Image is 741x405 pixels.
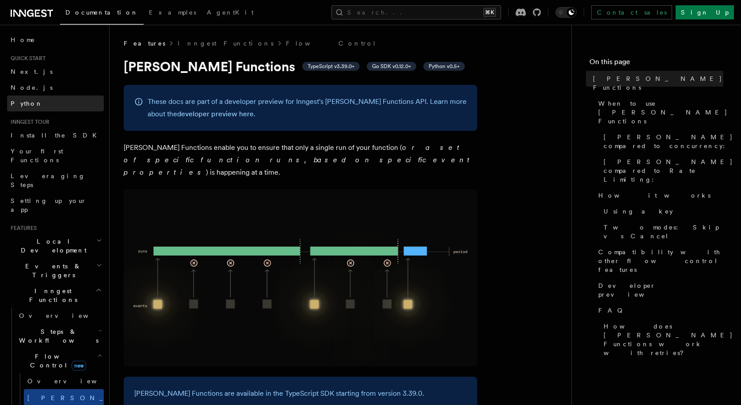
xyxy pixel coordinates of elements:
span: Steps & Workflows [15,327,99,345]
a: Using a key [600,203,723,219]
span: Python [11,100,43,107]
span: How it works [598,191,711,200]
span: FAQ [598,306,627,315]
span: Overview [27,378,118,385]
span: Features [124,39,165,48]
span: Node.js [11,84,53,91]
p: These docs are part of a developer preview for Inngest's [PERSON_NAME] Functions API. Learn more ... [148,96,467,120]
span: [PERSON_NAME] Functions [593,74,723,92]
a: [PERSON_NAME] compared to Rate Limiting: [600,154,723,187]
button: Flow Controlnew [15,348,104,373]
a: Node.js [7,80,104,96]
a: Overview [15,308,104,324]
span: Examples [149,9,196,16]
span: Python v0.5+ [429,63,460,70]
a: How it works [595,187,723,203]
a: AgentKit [201,3,259,24]
span: Inngest Functions [7,287,95,304]
a: Overview [24,373,104,389]
a: When to use [PERSON_NAME] Functions [595,96,723,129]
a: Setting up your app [7,193,104,218]
span: Two modes: Skip vs Cancel [604,223,723,241]
a: Next.js [7,64,104,80]
button: Events & Triggers [7,258,104,283]
span: Your first Functions [11,148,63,164]
a: Your first Functions [7,143,104,168]
span: AgentKit [207,9,254,16]
span: Events & Triggers [7,262,96,279]
a: Home [7,32,104,48]
span: [PERSON_NAME] compared to concurrency: [604,133,733,150]
span: Using a key [604,207,673,216]
span: Overview [19,312,110,319]
span: Compatibility with other flow control features [598,248,723,274]
a: developer preview here [177,110,254,118]
a: Two modes: Skip vs Cancel [600,219,723,244]
button: Local Development [7,233,104,258]
button: Search...⌘K [331,5,501,19]
a: Install the SDK [7,127,104,143]
span: [PERSON_NAME] [27,394,157,401]
span: Setting up your app [11,197,87,213]
button: Inngest Functions [7,283,104,308]
span: Leveraging Steps [11,172,85,188]
h4: On this page [589,57,723,71]
span: [PERSON_NAME] compared to Rate Limiting: [604,157,733,184]
a: Compatibility with other flow control features [595,244,723,278]
a: Leveraging Steps [7,168,104,193]
span: Local Development [7,237,96,255]
em: or a set of specific function runs, based on specific event properties [124,143,474,176]
span: Home [11,35,35,44]
a: Flow Control [286,39,376,48]
span: Developer preview [598,281,723,299]
a: Developer preview [595,278,723,302]
a: Sign Up [676,5,734,19]
a: [PERSON_NAME] compared to concurrency: [600,129,723,154]
img: Singleton Functions only process one run at a time. [124,189,477,366]
p: [PERSON_NAME] Functions enable you to ensure that only a single run of your function ( ) is happe... [124,141,477,179]
span: How does [PERSON_NAME] Functions work with retries? [604,322,733,357]
span: Features [7,225,37,232]
a: How does [PERSON_NAME] Functions work with retries? [600,318,723,361]
a: Contact sales [591,5,672,19]
span: Documentation [65,9,138,16]
span: Inngest tour [7,118,49,126]
h1: [PERSON_NAME] Functions [124,58,477,74]
button: Steps & Workflows [15,324,104,348]
a: FAQ [595,302,723,318]
a: Python [7,96,104,111]
a: Examples [144,3,201,24]
kbd: ⌘K [483,8,496,17]
span: Go SDK v0.12.0+ [372,63,411,70]
span: When to use [PERSON_NAME] Functions [598,99,728,126]
p: [PERSON_NAME] Functions are available in the TypeScript SDK starting from version 3.39.0. [134,387,467,400]
span: Install the SDK [11,132,102,139]
a: [PERSON_NAME] Functions [589,71,723,96]
a: Inngest Functions [178,39,274,48]
button: Toggle dark mode [555,7,577,18]
span: Quick start [7,55,46,62]
a: Documentation [60,3,144,25]
span: Flow Control [15,352,97,370]
span: new [72,361,86,371]
span: Next.js [11,68,53,75]
span: TypeScript v3.39.0+ [308,63,354,70]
